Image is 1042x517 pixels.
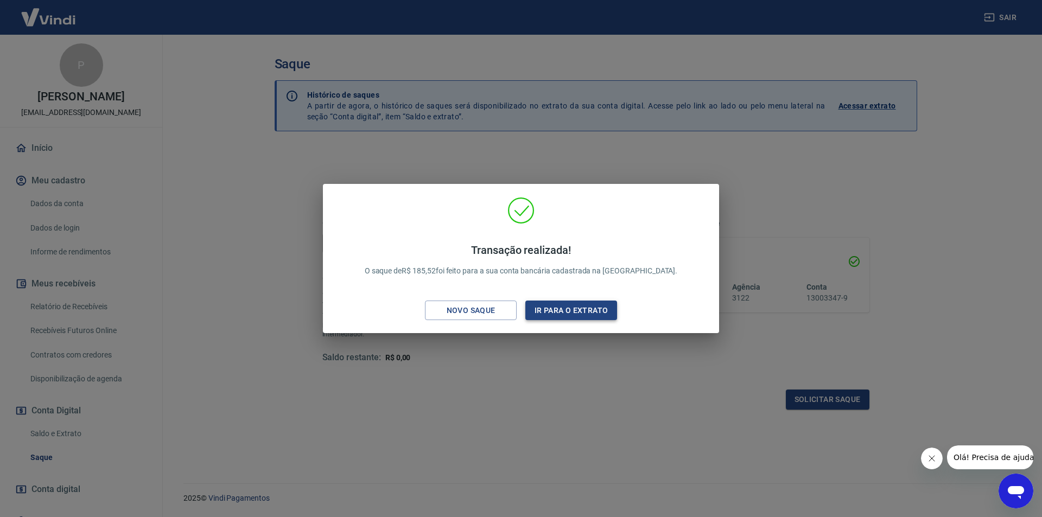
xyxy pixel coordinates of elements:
[425,301,517,321] button: Novo saque
[365,244,678,257] h4: Transação realizada!
[365,244,678,277] p: O saque de R$ 185,52 foi feito para a sua conta bancária cadastrada na [GEOGRAPHIC_DATA].
[434,304,509,317] div: Novo saque
[7,8,91,16] span: Olá! Precisa de ajuda?
[525,301,617,321] button: Ir para o extrato
[999,474,1033,508] iframe: Botão para abrir a janela de mensagens
[947,445,1033,469] iframe: Mensagem da empresa
[921,448,943,469] iframe: Fechar mensagem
